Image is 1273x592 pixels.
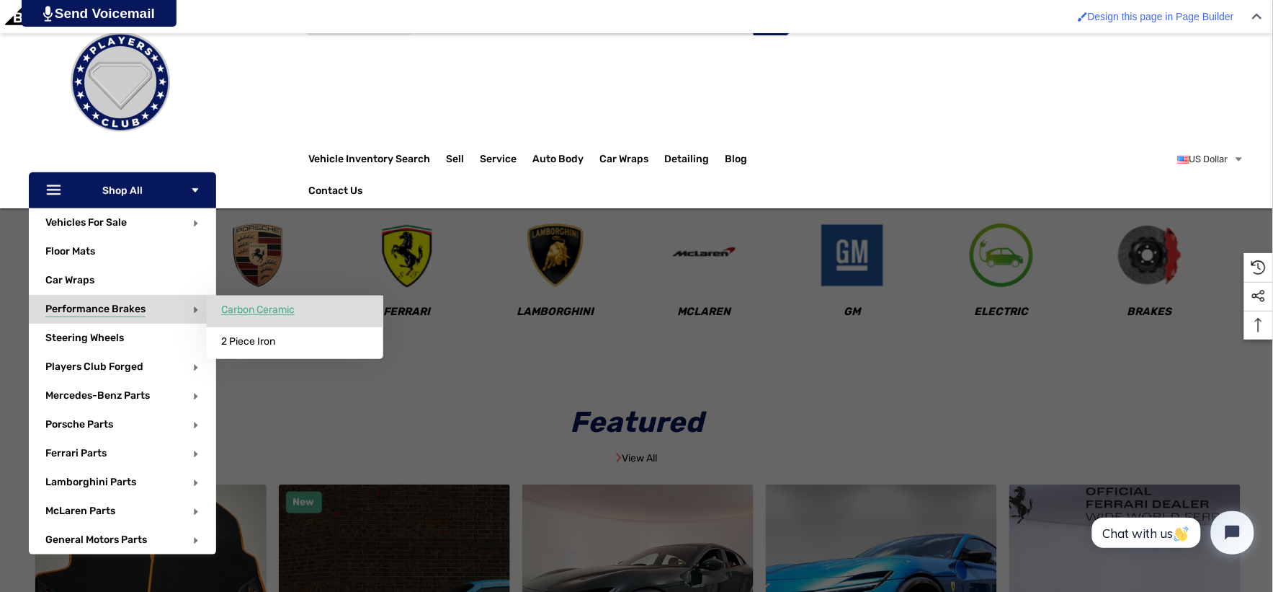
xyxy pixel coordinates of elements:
[45,534,147,549] span: General Motors Parts
[309,153,431,169] a: Vehicle Inventory Search
[447,153,465,169] span: Sell
[45,266,216,295] a: Car Wraps
[447,145,481,174] a: Sell
[45,182,66,199] svg: Icon Line
[481,153,517,169] span: Service
[481,145,533,174] a: Service
[1076,499,1267,567] iframe: Tidio Chat
[45,389,150,405] span: Mercedes-Benz Parts
[45,361,143,373] a: Players Club Forged
[221,304,295,317] span: Carbon Ceramic
[533,153,584,169] span: Auto Body
[45,332,124,348] span: Steering Wheels
[48,10,192,154] img: Players Club | Cars For Sale
[725,153,748,169] a: Blog
[1251,289,1266,304] svg: Social Media
[221,335,275,348] span: 2 Piece Iron
[45,303,146,319] span: Performance Brakes
[600,145,665,174] a: Car Wraps
[1071,4,1241,30] a: Design this page in Page Builder
[45,476,136,492] span: Lamborghini Parts
[533,145,600,174] a: Auto Body
[45,418,113,430] a: Porsche Parts
[1178,145,1244,174] a: USD
[665,153,710,169] span: Detailing
[45,418,113,434] span: Porsche Parts
[45,303,146,315] a: Performance Brakes
[45,216,127,229] a: Vehicles For Sale
[665,145,725,174] a: Detailing
[45,237,216,266] a: Floor Mats
[45,245,95,261] span: Floor Mats
[1251,260,1266,275] svg: Recently Viewed
[45,505,115,517] a: McLaren Parts
[45,534,147,546] a: General Motors Parts
[1088,11,1234,22] span: Design this page in Page Builder
[45,447,107,459] a: Ferrari Parts
[1244,318,1273,332] svg: Top
[45,389,150,402] a: Mercedes-Benz Parts
[29,172,216,208] p: Shop All
[45,324,216,353] a: Steering Wheels
[190,185,200,195] svg: Icon Arrow Down
[45,216,127,232] span: Vehicles For Sale
[309,185,363,200] a: Contact Us
[45,274,94,290] span: Car Wraps
[45,476,136,488] a: Lamborghini Parts
[45,361,143,376] span: Players Club Forged
[45,447,107,463] span: Ferrari Parts
[45,505,115,521] span: McLaren Parts
[600,153,649,169] span: Car Wraps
